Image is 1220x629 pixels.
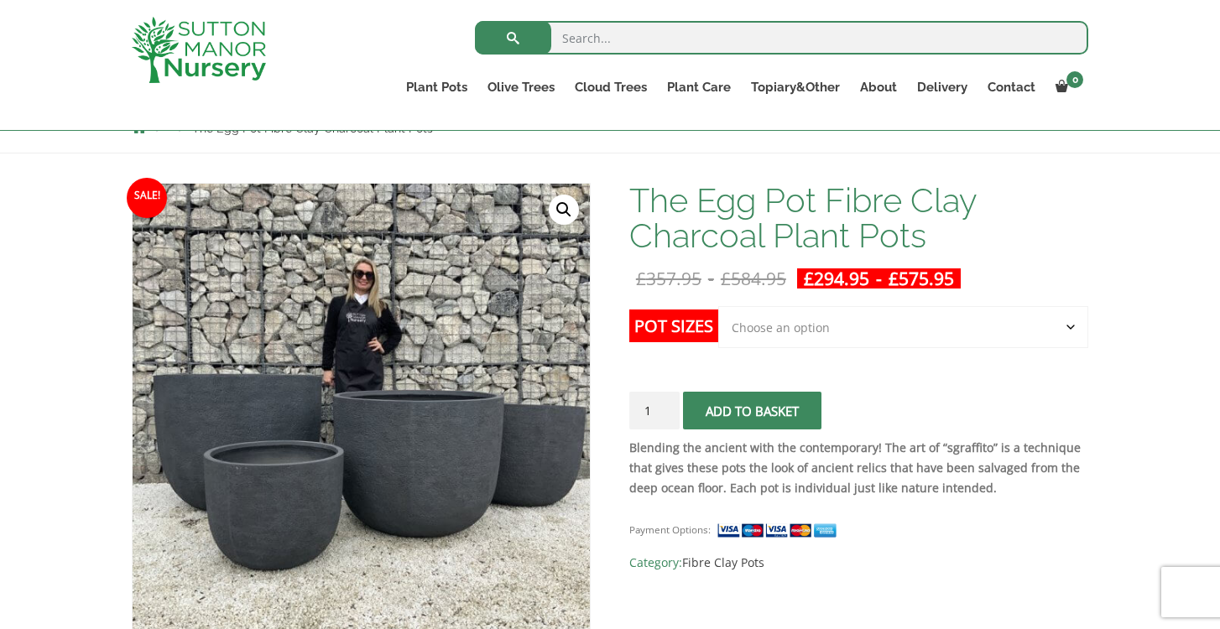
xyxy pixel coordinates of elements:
[741,75,850,99] a: Topiary&Other
[657,75,741,99] a: Plant Care
[804,267,869,290] bdi: 294.95
[978,75,1045,99] a: Contact
[132,121,1088,134] nav: Breadcrumbs
[629,523,711,536] small: Payment Options:
[907,75,978,99] a: Delivery
[549,195,579,225] a: View full-screen image gallery
[717,522,842,539] img: payment supported
[629,553,1088,573] span: Category:
[804,267,814,290] span: £
[721,267,786,290] bdi: 584.95
[127,178,167,218] span: Sale!
[889,267,954,290] bdi: 575.95
[797,268,961,289] ins: -
[565,75,657,99] a: Cloud Trees
[132,17,266,83] img: logo
[683,392,821,429] button: Add to basket
[629,268,793,289] del: -
[636,267,701,290] bdi: 357.95
[629,183,1088,253] h1: The Egg Pot Fibre Clay Charcoal Plant Pots
[477,75,565,99] a: Olive Trees
[889,267,899,290] span: £
[629,392,680,429] input: Product quantity
[1066,71,1083,88] span: 0
[629,309,718,342] label: Pot Sizes
[396,75,477,99] a: Plant Pots
[721,267,731,290] span: £
[682,554,764,570] a: Fibre Clay Pots
[1045,75,1088,99] a: 0
[850,75,907,99] a: About
[636,267,646,290] span: £
[475,21,1088,55] input: Search...
[629,439,1081,496] strong: Blending the ancient with the contemporary! The art of “sgraffito” is a technique that gives thes...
